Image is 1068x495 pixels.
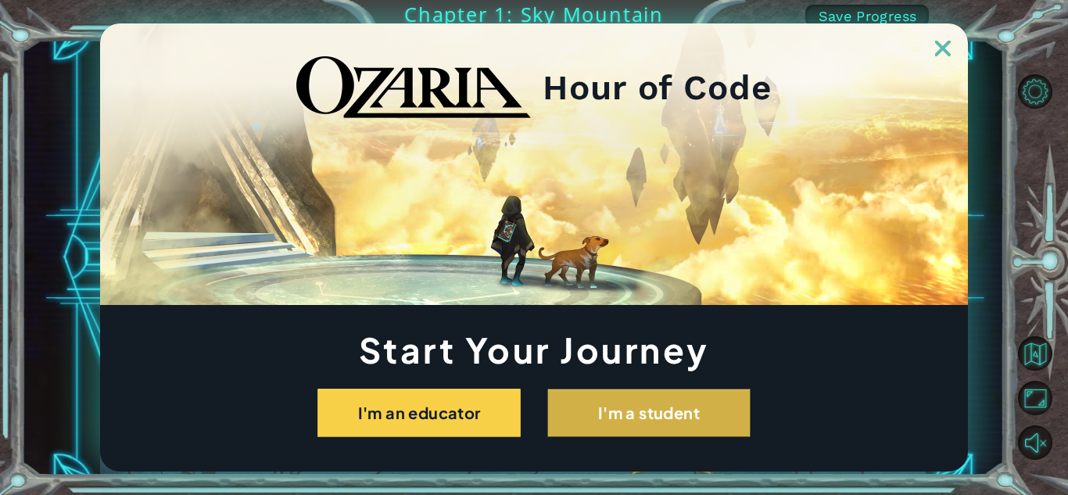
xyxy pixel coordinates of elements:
h2: Hour of Code [543,73,772,102]
h1: Start Your Journey [100,334,968,365]
button: I'm a student [547,389,751,437]
button: I'm an educator [317,389,521,437]
img: blackOzariaWordmark.png [296,56,531,119]
img: ExitButton_Dusk.png [935,41,951,56]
